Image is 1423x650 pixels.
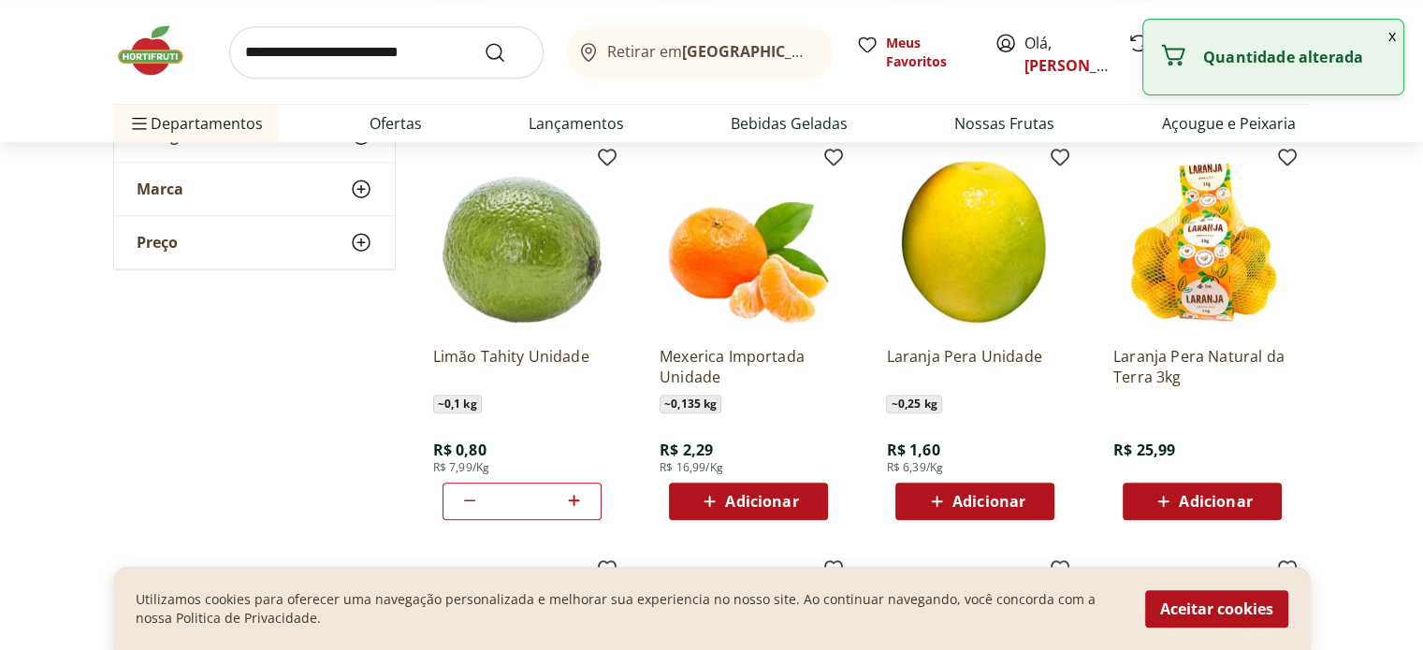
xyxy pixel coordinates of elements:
a: Açougue e Peixaria [1161,112,1295,135]
a: Laranja Pera Natural da Terra 3kg [1113,346,1291,387]
span: Departamentos [128,101,263,146]
span: Adicionar [952,494,1025,509]
span: R$ 6,39/Kg [886,460,943,475]
span: R$ 25,99 [1113,440,1175,460]
p: Utilizamos cookies para oferecer uma navegação personalizada e melhorar sua experiencia no nosso ... [136,590,1123,628]
p: Quantidade alterada [1203,48,1388,66]
span: Meus Favoritos [886,34,972,71]
button: Adicionar [895,483,1054,520]
button: Adicionar [1123,483,1282,520]
span: Adicionar [1179,494,1252,509]
span: Marca [137,181,183,199]
input: search [229,26,544,79]
button: Aceitar cookies [1145,590,1288,628]
button: Menu [128,101,151,146]
a: Mexerica Importada Unidade [660,346,837,387]
a: Nossas Frutas [954,112,1054,135]
img: Mexerica Importada Unidade [660,153,837,331]
span: Olá, [1024,32,1108,77]
button: Submit Search [484,41,529,64]
img: Hortifruti [113,22,207,79]
img: Laranja Pera Unidade [886,153,1064,331]
a: [PERSON_NAME] [1024,55,1146,76]
button: Retirar em[GEOGRAPHIC_DATA]/[GEOGRAPHIC_DATA] [566,26,834,79]
span: ~ 0,135 kg [660,395,721,413]
a: Meus Favoritos [856,34,972,71]
span: Adicionar [725,494,798,509]
span: R$ 16,99/Kg [660,460,723,475]
button: Fechar notificação [1381,20,1403,51]
img: Laranja Pera Natural da Terra 3kg [1113,153,1291,331]
a: Laranja Pera Unidade [886,346,1064,387]
span: R$ 2,29 [660,440,713,460]
span: ~ 0,1 kg [433,395,482,413]
span: Retirar em [607,43,814,60]
button: Adicionar [669,483,828,520]
b: [GEOGRAPHIC_DATA]/[GEOGRAPHIC_DATA] [682,41,997,62]
span: R$ 1,60 [886,440,939,460]
a: Limão Tahity Unidade [433,346,611,387]
a: Bebidas Geladas [731,112,848,135]
img: Limão Tahity Unidade [433,153,611,331]
span: R$ 0,80 [433,440,486,460]
span: R$ 7,99/Kg [433,460,490,475]
a: Ofertas [370,112,422,135]
span: ~ 0,25 kg [886,395,941,413]
a: Lançamentos [529,112,624,135]
button: Preço [114,217,395,269]
span: Preço [137,234,178,253]
button: Marca [114,164,395,216]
